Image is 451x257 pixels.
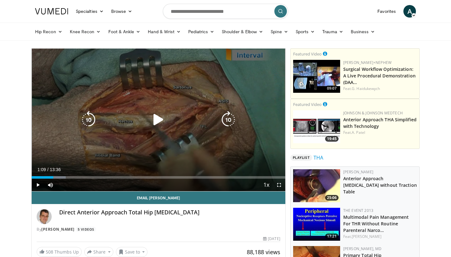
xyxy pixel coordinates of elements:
[59,209,280,216] h4: Direct Anterior Approach Total Hip [MEDICAL_DATA]
[352,234,381,239] a: [PERSON_NAME]
[403,5,416,18] a: A
[374,5,400,18] a: Favorites
[293,102,322,107] small: Featured Video
[44,179,57,191] button: Mute
[293,208,340,241] img: bKdxKv0jK92UJBOH4xMDoxOjBrO-I4W8.150x105_q85_crop-smart_upscale.jpg
[144,25,184,38] a: Hand & Wrist
[352,86,380,91] a: G. Haidukewych
[293,110,340,143] img: 06bb1c17-1231-4454-8f12-6191b0b3b81a.150x105_q85_crop-smart_upscale.jpg
[293,60,340,93] a: 09:07
[290,155,312,161] span: Playlist
[292,25,319,38] a: Sports
[343,176,417,195] a: Anterior Approach [MEDICAL_DATA] without Traction Table
[343,208,373,213] a: The Event 2013
[75,227,96,232] a: 5 Videos
[325,195,339,201] span: 25:06
[41,227,75,232] a: [PERSON_NAME]
[273,179,285,191] button: Fullscreen
[31,25,66,38] a: Hip Recon
[72,5,107,18] a: Specialties
[32,49,285,191] video-js: Video Player
[32,179,44,191] button: Play
[293,110,340,143] a: 19:45
[116,247,148,257] button: Save to
[32,176,285,179] div: Progress Bar
[107,5,136,18] a: Browse
[105,25,144,38] a: Foot & Ankle
[347,25,379,38] a: Business
[343,117,417,129] a: Anterior Approach THA Simplified with Technology
[343,214,409,233] a: Multimodal Pain Management For THR Without Routine Parenteral Narco…
[293,169,340,202] img: 9upAlZOa1Rr5wgaX4xMDoxOmdtO40mAx.150x105_q85_crop-smart_upscale.jpg
[319,25,347,38] a: Trauma
[343,130,417,135] div: Feat.
[50,167,61,172] span: 13:36
[343,66,416,85] a: Surgical Workflow Optimization: A Live Procedural Demonstration (DAA…
[343,169,373,175] a: [PERSON_NAME]
[184,25,218,38] a: Pediatrics
[260,179,273,191] button: Playback Rate
[352,130,365,135] a: A. Patel
[325,136,339,142] span: 19:45
[343,86,417,92] div: Feat.
[37,247,82,257] a: 508 Thumbs Up
[47,167,49,172] span: /
[37,227,280,232] div: By
[325,233,339,239] span: 17:21
[293,51,322,57] small: Featured Video
[35,8,68,14] img: VuMedi Logo
[32,191,285,204] a: Email [PERSON_NAME]
[293,60,340,93] img: bcfc90b5-8c69-4b20-afee-af4c0acaf118.150x105_q85_crop-smart_upscale.jpg
[163,4,288,19] input: Search topics, interventions
[247,248,280,256] span: 88,188 views
[325,86,339,91] span: 09:07
[218,25,267,38] a: Shoulder & Elbow
[314,154,323,161] a: THA
[343,60,391,65] a: [PERSON_NAME]+Nephew
[293,208,340,241] a: 17:21
[37,167,46,172] span: 1:09
[37,209,52,224] img: Avatar
[293,169,340,202] a: 25:06
[343,110,403,116] a: Johnson & Johnson MedTech
[263,236,280,242] div: [DATE]
[267,25,292,38] a: Spine
[84,247,113,257] button: Share
[66,25,105,38] a: Knee Recon
[46,249,53,255] span: 508
[343,234,417,239] div: Feat.
[343,246,382,251] a: [PERSON_NAME], MD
